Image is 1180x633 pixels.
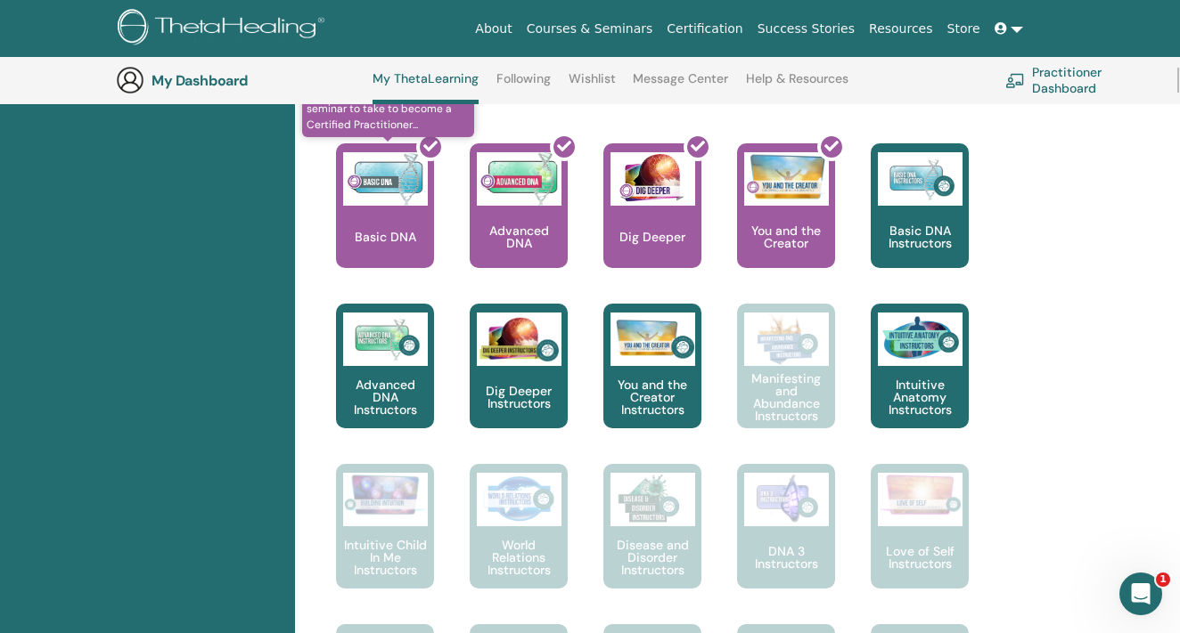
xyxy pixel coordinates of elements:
[871,464,969,624] a: Love of Self Instructors Love of Self Instructors
[302,64,474,137] span: This is where your ThetaHealing journey begins. This is the first seminar to take to become a Cer...
[603,143,701,304] a: Dig Deeper Dig Deeper
[343,473,428,516] img: Intuitive Child In Me Instructors
[603,539,701,576] p: Disease and Disorder Instructors
[737,224,835,249] p: You and the Creator
[612,231,692,243] p: Dig Deeper
[878,152,963,206] img: Basic DNA Instructors
[603,378,701,416] p: You and the Creator Instructors
[871,304,969,464] a: Intuitive Anatomy Instructors Intuitive Anatomy Instructors
[152,72,330,89] h3: My Dashboard
[660,12,750,45] a: Certification
[737,464,835,624] a: DNA 3 Instructors DNA 3 Instructors
[610,312,695,366] img: You and the Creator Instructors
[1005,61,1156,100] a: Practitioner Dashboard
[878,312,963,366] img: Intuitive Anatomy Instructors
[470,385,568,410] p: Dig Deeper Instructors
[470,143,568,304] a: Advanced DNA Advanced DNA
[603,464,701,624] a: Disease and Disorder Instructors Disease and Disorder Instructors
[737,372,835,422] p: Manifesting and Abundance Instructors
[336,464,434,624] a: Intuitive Child In Me Instructors Intuitive Child In Me Instructors
[468,12,519,45] a: About
[1156,572,1170,587] span: 1
[744,152,829,201] img: You and the Creator
[878,473,963,516] img: Love of Self Instructors
[746,71,848,100] a: Help & Resources
[477,312,561,366] img: Dig Deeper Instructors
[610,152,695,206] img: Dig Deeper
[470,539,568,576] p: World Relations Instructors
[1119,572,1162,615] iframe: Intercom live chat
[118,9,331,49] img: logo.png
[737,304,835,464] a: Manifesting and Abundance Instructors Manifesting and Abundance Instructors
[470,464,568,624] a: World Relations Instructors World Relations Instructors
[633,71,728,100] a: Message Center
[336,143,434,304] a: This is where your ThetaHealing journey begins. This is the first seminar to take to become a Cer...
[336,539,434,576] p: Intuitive Child In Me Instructors
[871,545,969,570] p: Love of Self Instructors
[744,473,829,526] img: DNA 3 Instructors
[610,473,695,526] img: Disease and Disorder Instructors
[373,71,479,104] a: My ThetaLearning
[871,378,969,416] p: Intuitive Anatomy Instructors
[116,66,144,94] img: generic-user-icon.jpg
[336,304,434,464] a: Advanced DNA Instructors Advanced DNA Instructors
[343,312,428,366] img: Advanced DNA Instructors
[1005,73,1025,87] img: chalkboard-teacher.svg
[862,12,940,45] a: Resources
[569,71,616,100] a: Wishlist
[477,152,561,206] img: Advanced DNA
[520,12,660,45] a: Courses & Seminars
[871,224,969,249] p: Basic DNA Instructors
[940,12,987,45] a: Store
[603,304,701,464] a: You and the Creator Instructors You and the Creator Instructors
[737,545,835,570] p: DNA 3 Instructors
[470,304,568,464] a: Dig Deeper Instructors Dig Deeper Instructors
[496,71,551,100] a: Following
[750,12,862,45] a: Success Stories
[336,378,434,416] p: Advanced DNA Instructors
[737,143,835,304] a: You and the Creator You and the Creator
[470,224,568,249] p: Advanced DNA
[477,473,561,526] img: World Relations Instructors
[744,312,829,366] img: Manifesting and Abundance Instructors
[343,152,428,206] img: Basic DNA
[871,143,969,304] a: Basic DNA Instructors Basic DNA Instructors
